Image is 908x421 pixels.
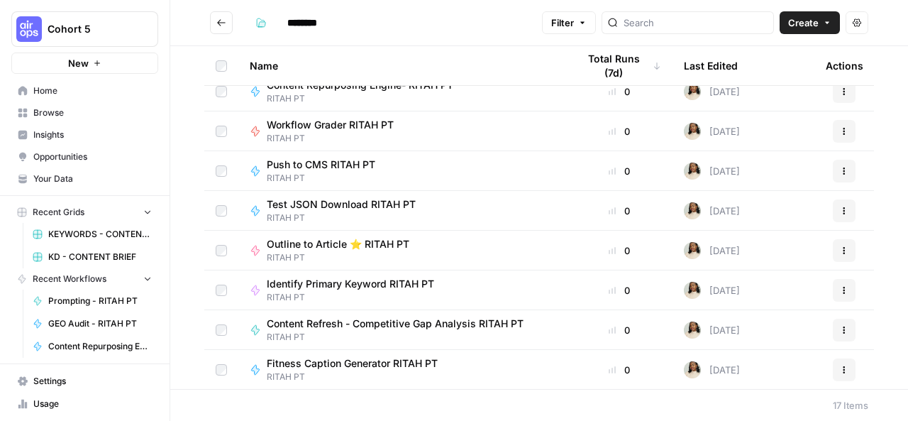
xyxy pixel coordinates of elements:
[684,163,740,180] div: [DATE]
[11,53,158,74] button: New
[48,251,152,263] span: KD - CONTENT BRIEF
[11,102,158,124] a: Browse
[267,212,427,224] span: RITAH PT
[33,84,152,97] span: Home
[250,78,555,105] a: Content Repurposing Engine- RITAH PTRITAH PT
[11,202,158,223] button: Recent Grids
[11,168,158,190] a: Your Data
[250,356,555,383] a: Fitness Caption Generator RITAH PTRITAH PT
[68,56,89,70] span: New
[684,361,701,378] img: 03va8147u79ydy9j8hf8ees2u029
[267,158,375,172] span: Push to CMS RITAH PT
[684,123,701,140] img: 03va8147u79ydy9j8hf8ees2u029
[826,46,863,85] div: Actions
[267,172,387,185] span: RITAH PT
[11,370,158,393] a: Settings
[684,322,701,339] img: 03va8147u79ydy9j8hf8ees2u029
[542,11,596,34] button: Filter
[48,22,133,36] span: Cohort 5
[267,277,434,291] span: Identify Primary Keyword RITAH PT
[33,206,84,219] span: Recent Grids
[684,202,701,219] img: 03va8147u79ydy9j8hf8ees2u029
[33,129,152,141] span: Insights
[684,282,701,299] img: 03va8147u79ydy9j8hf8ees2u029
[33,398,152,410] span: Usage
[26,335,158,358] a: Content Repurposing Engine- RITAH PT
[684,322,740,339] div: [DATE]
[788,16,819,30] span: Create
[267,356,438,371] span: Fitness Caption Generator RITAH PT
[577,204,661,218] div: 0
[26,290,158,312] a: Prompting - RITAH PT
[267,331,535,344] span: RITAH PT
[26,246,158,268] a: KD - CONTENT BRIEF
[33,375,152,388] span: Settings
[684,123,740,140] div: [DATE]
[267,237,409,251] span: Outline to Article ⭐️ RITAH PT
[48,340,152,353] span: Content Repurposing Engine- RITAH PT
[210,11,233,34] button: Go back
[267,317,524,331] span: Content Refresh - Competitive Gap Analysis RITAH PT
[250,118,555,145] a: Workflow Grader RITAH PTRITAH PT
[833,398,868,412] div: 17 Items
[33,106,152,119] span: Browse
[250,317,555,344] a: Content Refresh - Competitive Gap Analysis RITAH PTRITAH PT
[11,146,158,168] a: Opportunities
[250,237,555,264] a: Outline to Article ⭐️ RITAH PTRITAH PT
[577,46,661,85] div: Total Runs (7d)
[577,283,661,297] div: 0
[577,244,661,258] div: 0
[250,277,555,304] a: Identify Primary Keyword RITAH PTRITAH PT
[33,173,152,185] span: Your Data
[250,197,555,224] a: Test JSON Download RITAH PTRITAH PT
[684,83,740,100] div: [DATE]
[33,151,152,163] span: Opportunities
[48,317,152,330] span: GEO Audit - RITAH PT
[577,164,661,178] div: 0
[684,46,738,85] div: Last Edited
[551,16,574,30] span: Filter
[26,312,158,335] a: GEO Audit - RITAH PT
[577,323,661,337] div: 0
[11,80,158,102] a: Home
[11,124,158,146] a: Insights
[48,295,152,307] span: Prompting - RITAH PT
[33,273,106,285] span: Recent Workflows
[267,371,449,383] span: RITAH PT
[684,202,740,219] div: [DATE]
[16,16,42,42] img: Cohort 5 Logo
[684,242,740,259] div: [DATE]
[684,282,740,299] div: [DATE]
[684,83,701,100] img: 03va8147u79ydy9j8hf8ees2u029
[684,163,701,180] img: 03va8147u79ydy9j8hf8ees2u029
[624,16,768,30] input: Search
[48,228,152,241] span: KEYWORDS - CONTENT BRIEFS - BLOGS
[267,118,394,132] span: Workflow Grader RITAH PT
[780,11,840,34] button: Create
[577,84,661,99] div: 0
[250,158,555,185] a: Push to CMS RITAH PTRITAH PT
[684,361,740,378] div: [DATE]
[267,92,465,105] span: RITAH PT
[26,223,158,246] a: KEYWORDS - CONTENT BRIEFS - BLOGS
[267,251,421,264] span: RITAH PT
[250,46,555,85] div: Name
[11,11,158,47] button: Workspace: Cohort 5
[684,242,701,259] img: 03va8147u79ydy9j8hf8ees2u029
[267,132,405,145] span: RITAH PT
[11,393,158,415] a: Usage
[267,291,445,304] span: RITAH PT
[577,124,661,138] div: 0
[577,363,661,377] div: 0
[11,268,158,290] button: Recent Workflows
[267,197,416,212] span: Test JSON Download RITAH PT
